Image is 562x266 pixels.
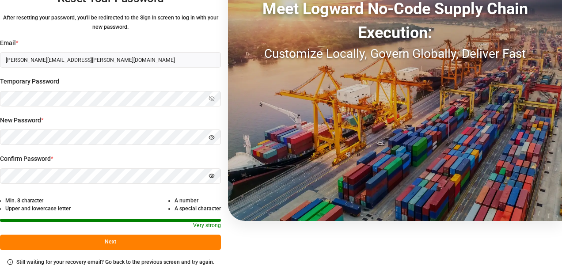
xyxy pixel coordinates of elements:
[175,198,198,204] small: A number
[5,197,71,205] li: Min. 8 character
[193,222,221,231] p: Very strong
[5,205,71,212] small: Upper and lowercase letter
[175,205,221,212] small: A special character
[228,45,562,63] div: Customize Locally, Govern Globally, Deliver Fast
[3,15,218,30] small: After resetting your password, you'll be redirected to the Sign In screen to log in with your new...
[16,259,214,265] small: Still waiting for your recovery email? Go back to the previous screen and try again.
